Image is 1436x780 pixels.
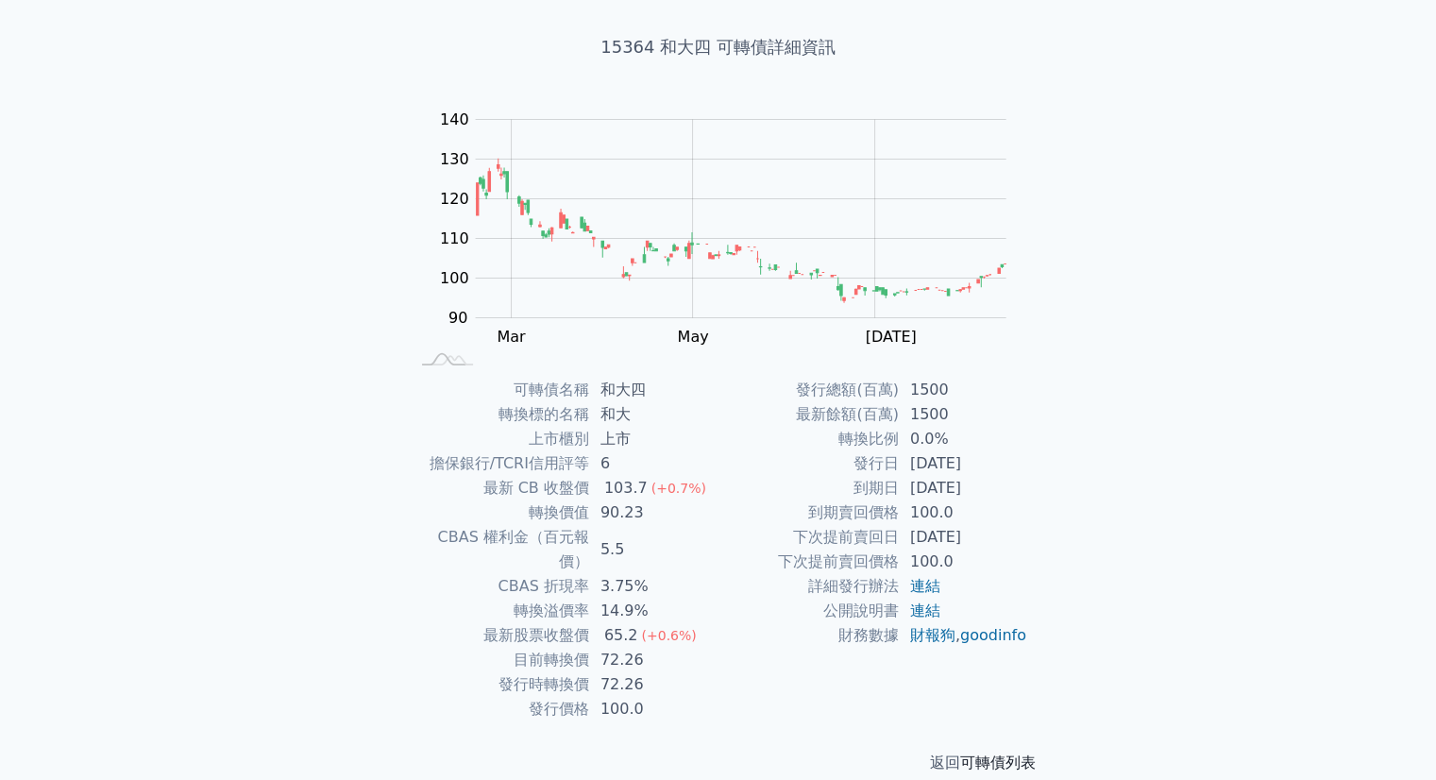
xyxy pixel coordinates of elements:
[899,476,1028,500] td: [DATE]
[718,378,899,402] td: 發行總額(百萬)
[440,110,469,128] tspan: 140
[910,577,940,595] a: 連結
[718,451,899,476] td: 發行日
[899,550,1028,574] td: 100.0
[440,269,469,287] tspan: 100
[589,402,718,427] td: 和大
[589,697,718,721] td: 100.0
[589,500,718,525] td: 90.23
[409,476,589,500] td: 最新 CB 收盤價
[409,402,589,427] td: 轉換標的名稱
[960,754,1036,772] a: 可轉債列表
[718,402,899,427] td: 最新餘額(百萬)
[718,574,899,599] td: 詳細發行辦法
[409,427,589,451] td: 上市櫃別
[440,190,469,208] tspan: 120
[440,229,469,247] tspan: 110
[409,599,589,623] td: 轉換溢價率
[409,672,589,697] td: 發行時轉換價
[718,500,899,525] td: 到期賣回價格
[718,550,899,574] td: 下次提前賣回價格
[589,574,718,599] td: 3.75%
[409,697,589,721] td: 發行價格
[899,427,1028,451] td: 0.0%
[718,427,899,451] td: 轉換比例
[910,602,940,619] a: 連結
[899,500,1028,525] td: 100.0
[718,623,899,648] td: 財務數據
[589,427,718,451] td: 上市
[440,150,469,168] tspan: 130
[718,599,899,623] td: 公開說明書
[641,628,696,643] span: (+0.6%)
[589,378,718,402] td: 和大四
[589,451,718,476] td: 6
[430,110,1034,384] g: Chart
[589,648,718,672] td: 72.26
[1342,689,1436,780] div: 聊天小工具
[960,626,1026,644] a: goodinfo
[899,525,1028,550] td: [DATE]
[899,451,1028,476] td: [DATE]
[409,451,589,476] td: 擔保銀行/TCRI信用評等
[409,648,589,672] td: 目前轉換價
[651,481,706,496] span: (+0.7%)
[899,623,1028,648] td: ,
[386,752,1051,774] p: 返回
[497,328,526,346] tspan: Mar
[865,328,916,346] tspan: [DATE]
[409,525,589,574] td: CBAS 權利金（百元報價）
[899,378,1028,402] td: 1500
[718,525,899,550] td: 下次提前賣回日
[1342,689,1436,780] iframe: Chat Widget
[899,402,1028,427] td: 1500
[409,574,589,599] td: CBAS 折現率
[677,328,708,346] tspan: May
[589,672,718,697] td: 72.26
[409,500,589,525] td: 轉換價值
[910,626,955,644] a: 財報狗
[589,599,718,623] td: 14.9%
[718,476,899,500] td: 到期日
[448,309,467,327] tspan: 90
[409,378,589,402] td: 可轉債名稱
[600,623,642,648] div: 65.2
[386,34,1051,60] h1: 15364 和大四 可轉債詳細資訊
[589,525,718,574] td: 5.5
[600,476,651,500] div: 103.7
[409,623,589,648] td: 最新股票收盤價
